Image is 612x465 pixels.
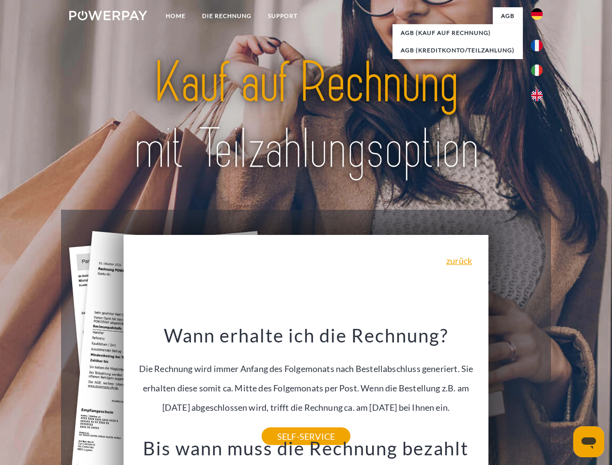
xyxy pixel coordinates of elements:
[446,256,472,265] a: zurück
[157,7,194,25] a: Home
[194,7,260,25] a: DIE RECHNUNG
[129,324,483,436] div: Die Rechnung wird immer Anfang des Folgemonats nach Bestellabschluss generiert. Sie erhalten dies...
[260,7,306,25] a: SUPPORT
[392,24,523,42] a: AGB (Kauf auf Rechnung)
[573,426,604,457] iframe: Schaltfläche zum Öffnen des Messaging-Fensters
[392,42,523,59] a: AGB (Kreditkonto/Teilzahlung)
[493,7,523,25] a: agb
[262,428,350,445] a: SELF-SERVICE
[93,46,519,186] img: title-powerpay_de.svg
[69,11,147,20] img: logo-powerpay-white.svg
[531,64,543,76] img: it
[531,8,543,20] img: de
[129,324,483,347] h3: Wann erhalte ich die Rechnung?
[531,90,543,101] img: en
[531,40,543,51] img: fr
